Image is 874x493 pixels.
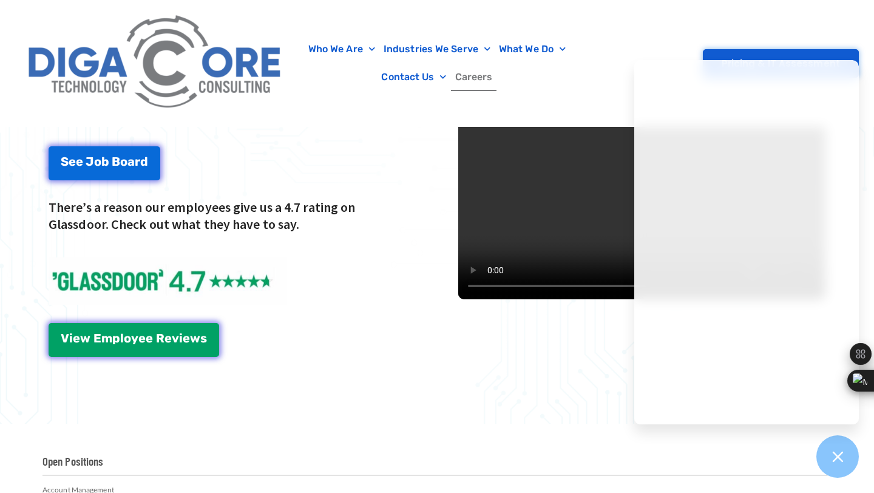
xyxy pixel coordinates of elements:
span: e [73,332,80,344]
span: e [69,155,76,168]
p: There’s a reason our employees give us a 4.7 rating on Glassdoor. Check out what they have to say. [49,199,416,233]
span: e [183,332,190,344]
span: s [200,332,207,344]
span: i [69,332,73,344]
span: l [120,332,124,344]
span: V [61,332,69,344]
span: B [112,155,120,168]
span: p [112,332,120,344]
span: e [76,155,83,168]
span: d [140,155,148,168]
span: S [61,155,69,168]
a: Industries We Serve [379,35,495,63]
span: a [127,155,135,168]
span: J [86,155,93,168]
a: What We Do [495,35,570,63]
span: y [131,332,138,344]
span: w [80,332,90,344]
a: Who We Are [304,35,379,63]
a: Contact Us [377,63,450,91]
img: Digacore Logo [21,6,290,120]
span: i [179,332,183,344]
a: Pricing & IT Assessment [703,49,859,78]
span: r [135,155,140,168]
h2: Open Positions [42,454,832,475]
span: m [101,332,112,344]
a: See Job Board [49,146,160,180]
span: v [172,332,179,344]
span: Pricing & IT Assessment [722,59,840,68]
iframe: Chatgenie Messenger [634,60,859,424]
span: o [120,155,127,168]
span: o [124,332,131,344]
img: Glassdoor Reviews [49,257,287,305]
span: e [164,332,172,344]
span: w [190,332,200,344]
span: E [93,332,101,344]
a: View Employee Reviews [49,323,219,357]
span: R [156,332,164,344]
nav: Menu [296,35,577,91]
span: b [101,155,109,168]
span: o [94,155,101,168]
span: e [146,332,153,344]
a: Careers [451,63,497,91]
span: e [138,332,146,344]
